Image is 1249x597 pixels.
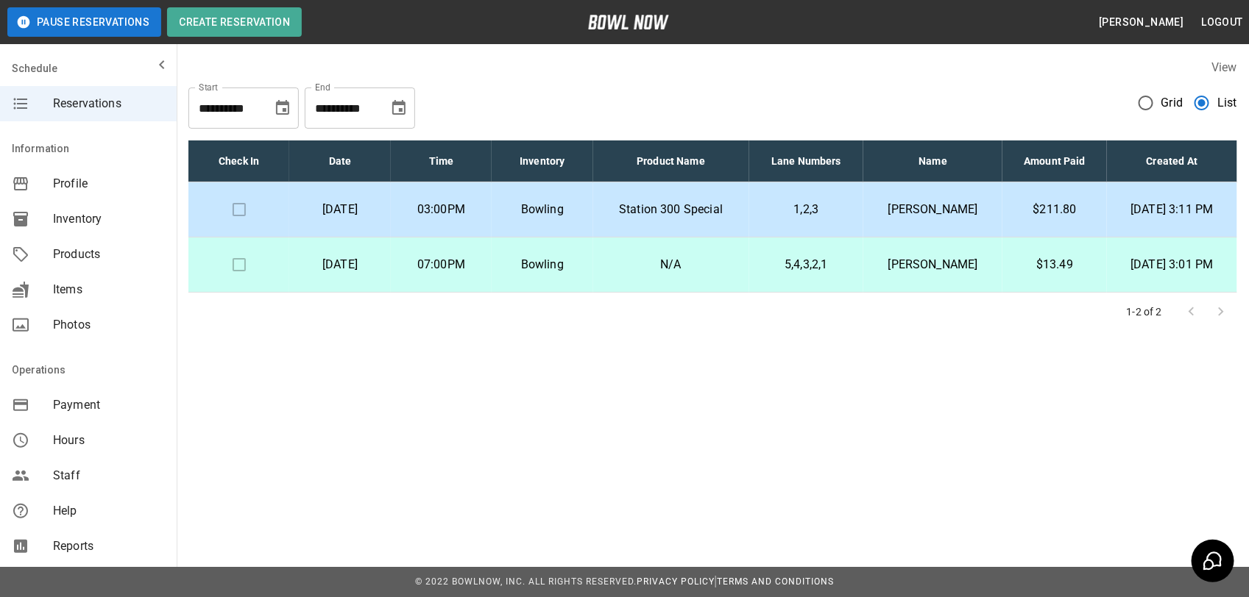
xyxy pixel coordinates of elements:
button: Logout [1196,9,1249,36]
p: [DATE] 3:11 PM [1119,201,1225,218]
th: Time [391,140,492,182]
img: logo [588,15,669,29]
p: [PERSON_NAME] [875,256,991,274]
span: Hours [53,432,165,449]
span: Payment [53,396,165,414]
button: Choose date, selected date is Sep 21, 2025 [268,93,297,123]
label: View [1211,60,1237,74]
a: Terms and Conditions [717,576,834,587]
span: Items [53,281,165,298]
a: Privacy Policy [637,576,715,587]
button: Create Reservation [167,7,302,37]
p: [DATE] [301,201,378,218]
p: 5,4,3,2,1 [761,256,852,274]
p: 07:00PM [403,256,480,274]
p: 03:00PM [403,201,480,218]
button: [PERSON_NAME] [1093,9,1189,36]
span: © 2022 BowlNow, Inc. All Rights Reserved. [415,576,637,587]
span: Reports [53,537,165,555]
span: Grid [1161,94,1183,112]
span: Reservations [53,95,165,112]
button: Choose date, selected date is Oct 21, 2025 [384,93,414,123]
th: Amount Paid [1002,140,1107,182]
p: 1-2 of 2 [1127,304,1162,319]
span: List [1217,94,1237,112]
th: Check In [188,140,289,182]
span: Staff [53,467,165,485]
button: Pause Reservations [7,7,161,37]
th: Date [289,140,390,182]
span: Help [53,502,165,520]
p: N/A [605,256,737,274]
th: Product Name [593,140,749,182]
th: Created At [1107,140,1237,182]
span: Photos [53,316,165,334]
th: Lane Numbers [749,140,864,182]
span: Profile [53,175,165,193]
th: Name [863,140,1002,182]
span: Products [53,246,165,263]
p: Station 300 Special [605,201,737,218]
p: 1,2,3 [761,201,852,218]
p: [DATE] 3:01 PM [1119,256,1225,274]
th: Inventory [492,140,592,182]
p: $13.49 [1014,256,1095,274]
span: Inventory [53,210,165,228]
p: Bowling [503,256,581,274]
p: $211.80 [1014,201,1095,218]
p: Bowling [503,201,581,218]
p: [PERSON_NAME] [875,201,991,218]
p: [DATE] [301,256,378,274]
